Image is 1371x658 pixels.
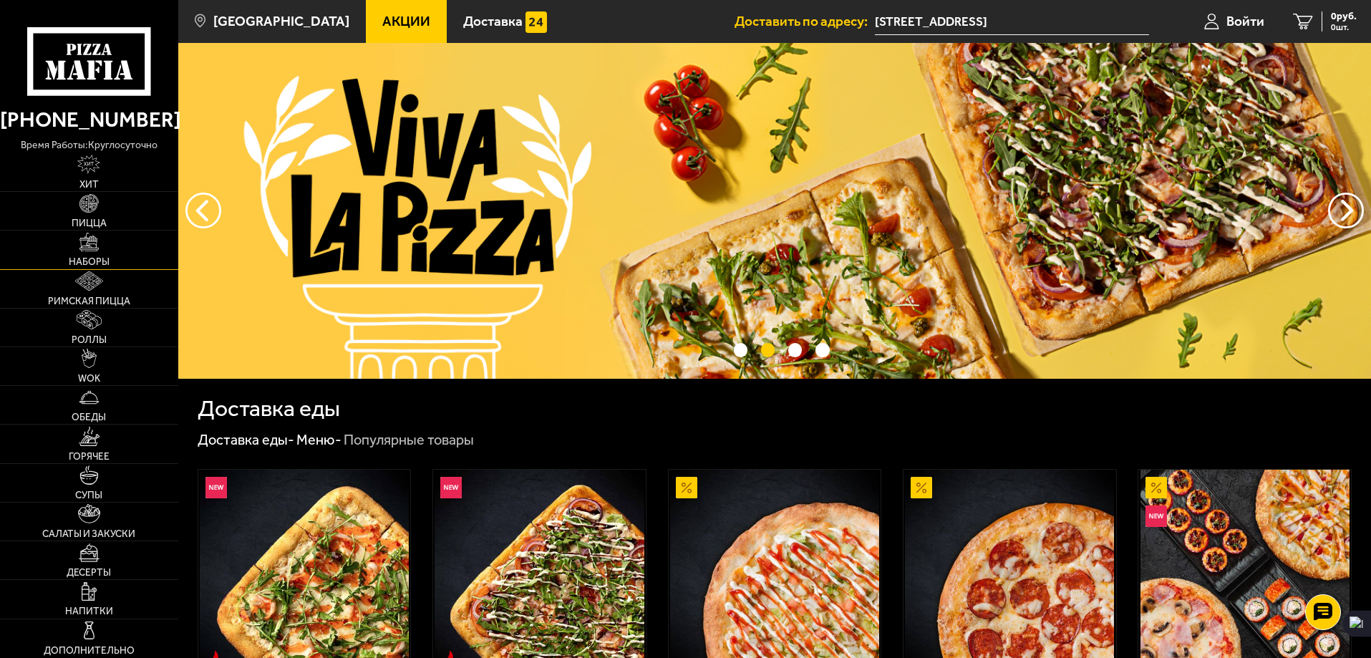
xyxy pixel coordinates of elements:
[525,11,547,33] img: 15daf4d41897b9f0e9f617042186c801.svg
[44,646,135,656] span: Дополнительно
[198,431,294,448] a: Доставка еды-
[205,477,227,498] img: Новинка
[69,257,110,267] span: Наборы
[78,374,100,384] span: WOK
[1226,14,1264,28] span: Войти
[875,9,1149,35] span: Земледельческая улица, 14
[815,343,829,357] button: точки переключения
[79,180,99,190] span: Хит
[1145,505,1167,527] img: Новинка
[69,452,110,462] span: Горячее
[1145,477,1167,498] img: Акционный
[75,490,102,500] span: Супы
[296,431,341,448] a: Меню-
[788,343,802,357] button: точки переключения
[676,477,697,498] img: Акционный
[875,9,1149,35] input: Ваш адрес доставки
[1331,11,1357,21] span: 0 руб.
[67,568,111,578] span: Десерты
[761,343,775,357] button: точки переключения
[440,477,462,498] img: Новинка
[911,477,932,498] img: Акционный
[185,193,221,228] button: следующий
[344,431,474,450] div: Популярные товары
[734,343,747,357] button: точки переключения
[42,529,135,539] span: Салаты и закуски
[72,412,106,422] span: Обеды
[65,606,113,616] span: Напитки
[1331,23,1357,32] span: 0 шт.
[1328,193,1364,228] button: предыдущий
[213,14,349,28] span: [GEOGRAPHIC_DATA]
[48,296,130,306] span: Римская пицца
[72,335,107,345] span: Роллы
[198,397,340,420] h1: Доставка еды
[463,14,523,28] span: Доставка
[382,14,430,28] span: Акции
[735,14,875,28] span: Доставить по адресу:
[72,218,107,228] span: Пицца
